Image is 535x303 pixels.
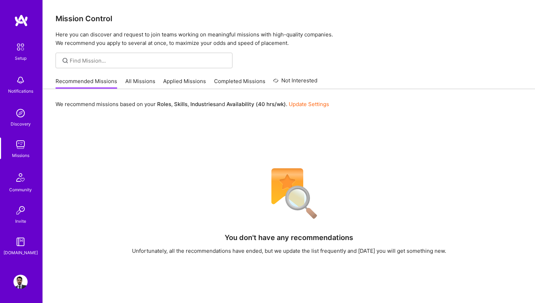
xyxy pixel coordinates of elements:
div: Invite [15,217,26,225]
b: Roles [157,101,171,107]
img: No Results [259,164,319,224]
a: Completed Missions [214,77,265,89]
h4: You don't have any recommendations [225,233,353,242]
a: Update Settings [289,101,329,107]
div: Unfortunately, all the recommendations have ended, but we update the list frequently and [DATE] y... [132,247,446,255]
a: Not Interested [273,76,317,89]
a: Applied Missions [163,77,206,89]
img: setup [13,40,28,54]
img: Invite [13,203,28,217]
div: Community [9,186,32,193]
img: logo [14,14,28,27]
div: Setup [15,54,27,62]
div: Missions [12,152,29,159]
p: Here you can discover and request to join teams working on meaningful missions with high-quality ... [56,30,522,47]
a: All Missions [125,77,155,89]
img: Community [12,169,29,186]
input: Find Mission... [70,57,227,64]
i: icon SearchGrey [61,57,69,65]
p: We recommend missions based on your , , and . [56,100,329,108]
div: Discovery [11,120,31,128]
b: Industries [190,101,216,107]
img: discovery [13,106,28,120]
b: Skills [174,101,188,107]
a: Recommended Missions [56,77,117,89]
a: User Avatar [12,275,29,289]
img: bell [13,73,28,87]
img: teamwork [13,138,28,152]
div: [DOMAIN_NAME] [4,249,38,256]
img: guide book [13,235,28,249]
h3: Mission Control [56,14,522,23]
b: Availability (40 hrs/wk) [226,101,286,107]
div: Notifications [8,87,33,95]
img: User Avatar [13,275,28,289]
